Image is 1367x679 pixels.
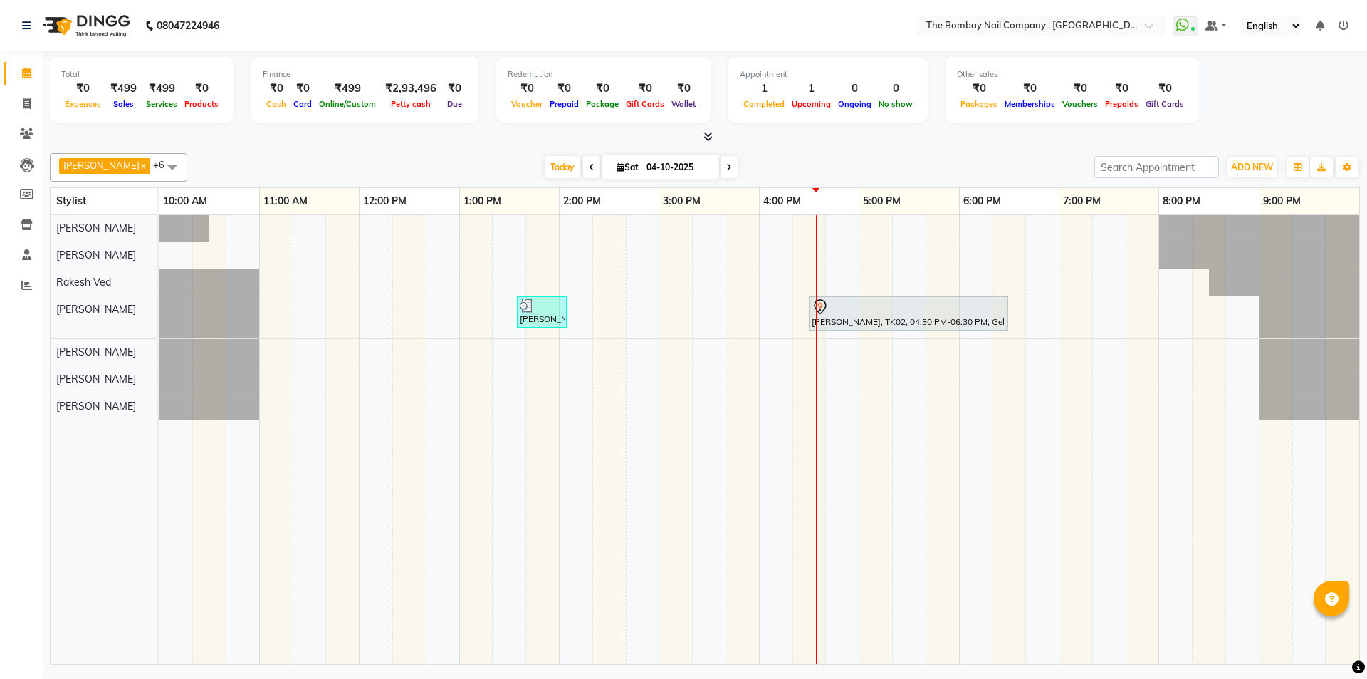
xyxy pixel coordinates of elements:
[56,195,86,207] span: Stylist
[153,159,175,170] span: +6
[110,99,137,109] span: Sales
[56,346,136,358] span: [PERSON_NAME]
[290,81,315,97] div: ₹0
[379,81,442,97] div: ₹2,93,496
[546,81,582,97] div: ₹0
[642,157,713,178] input: 2025-10-04
[181,81,222,97] div: ₹0
[1142,99,1188,109] span: Gift Cards
[1059,191,1104,212] a: 7:00 PM
[1101,99,1142,109] span: Prepaids
[56,222,136,234] span: [PERSON_NAME]
[508,99,546,109] span: Voucher
[444,99,466,109] span: Due
[957,81,1001,97] div: ₹0
[508,68,699,81] div: Redemption
[63,160,140,171] span: [PERSON_NAME]
[518,299,565,326] div: [PERSON_NAME], TK01, 01:35 PM-02:05 PM, Removals - Extensions
[1101,81,1142,97] div: ₹0
[157,6,219,46] b: 08047224946
[142,81,181,97] div: ₹499
[140,160,146,171] a: x
[105,81,142,97] div: ₹499
[668,81,699,97] div: ₹0
[546,99,582,109] span: Prepaid
[1001,81,1059,97] div: ₹0
[142,99,181,109] span: Services
[582,81,622,97] div: ₹0
[387,99,434,109] span: Petty cash
[859,191,904,212] a: 5:00 PM
[56,400,136,413] span: [PERSON_NAME]
[1159,191,1204,212] a: 8:00 PM
[960,191,1005,212] a: 6:00 PM
[56,249,136,261] span: [PERSON_NAME]
[810,299,1007,328] div: [PERSON_NAME], TK02, 04:30 PM-06:30 PM, Gel Polish Application - ACRYLIC EXTENSIONS WITH GEL POLISH
[760,191,805,212] a: 4:00 PM
[560,191,604,212] a: 2:00 PM
[61,68,222,81] div: Total
[442,81,467,97] div: ₹0
[834,99,875,109] span: Ongoing
[545,156,580,178] span: Today
[181,99,222,109] span: Products
[957,68,1188,81] div: Other sales
[1307,622,1353,665] iframe: chat widget
[56,276,111,289] span: Rakesh Ved
[1059,81,1101,97] div: ₹0
[740,68,916,81] div: Appointment
[263,81,290,97] div: ₹0
[61,99,105,109] span: Expenses
[622,99,668,109] span: Gift Cards
[622,81,668,97] div: ₹0
[613,162,642,172] span: Sat
[56,303,136,316] span: [PERSON_NAME]
[1142,81,1188,97] div: ₹0
[1259,191,1304,212] a: 9:00 PM
[834,81,875,97] div: 0
[263,99,290,109] span: Cash
[36,6,134,46] img: logo
[788,99,834,109] span: Upcoming
[740,99,788,109] span: Completed
[1001,99,1059,109] span: Memberships
[159,191,211,212] a: 10:00 AM
[61,81,105,97] div: ₹0
[659,191,704,212] a: 3:00 PM
[315,81,379,97] div: ₹499
[315,99,379,109] span: Online/Custom
[875,99,916,109] span: No show
[290,99,315,109] span: Card
[260,191,311,212] a: 11:00 AM
[668,99,699,109] span: Wallet
[1094,156,1219,178] input: Search Appointment
[56,373,136,385] span: [PERSON_NAME]
[1231,162,1273,172] span: ADD NEW
[1227,157,1277,177] button: ADD NEW
[508,81,546,97] div: ₹0
[360,191,410,212] a: 12:00 PM
[957,99,1001,109] span: Packages
[788,81,834,97] div: 1
[263,68,467,81] div: Finance
[582,99,622,109] span: Package
[460,191,505,212] a: 1:00 PM
[1059,99,1101,109] span: Vouchers
[875,81,916,97] div: 0
[740,81,788,97] div: 1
